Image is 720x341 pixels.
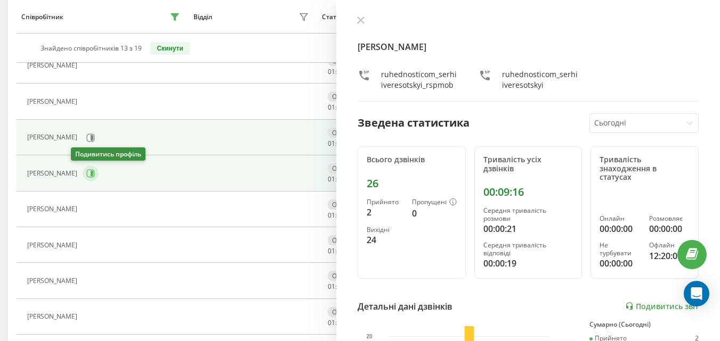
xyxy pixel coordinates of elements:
[483,186,573,198] div: 00:09:16
[483,155,573,173] div: Тривалість усіх дзвінків
[328,128,362,138] div: Офлайн
[328,92,362,102] div: Офлайн
[358,115,470,131] div: Зведена статистика
[367,234,403,246] div: 24
[150,42,189,55] button: Скинути
[27,242,80,249] div: [PERSON_NAME]
[328,319,353,327] div: : :
[27,205,80,213] div: [PERSON_NAME]
[600,155,690,182] div: Тривалість знаходження в статусах
[649,222,690,235] div: 00:00:00
[412,198,457,207] div: Пропущені
[649,215,690,222] div: Розмовляє
[328,140,353,147] div: : :
[600,215,640,222] div: Онлайн
[328,307,362,317] div: Офлайн
[328,68,353,76] div: : :
[625,302,699,311] a: Подивитись звіт
[367,226,403,234] div: Вихідні
[27,313,80,320] div: [PERSON_NAME]
[27,62,80,69] div: [PERSON_NAME]
[328,103,335,112] span: 01
[381,69,457,90] div: ruhednosticom_serhiiveresotskyi_rspmob
[358,300,452,313] div: Детальні дані дзвінків
[483,242,573,257] div: Середня тривалість відповіді
[589,321,699,328] div: Сумарно (Сьогодні)
[41,45,142,52] div: Знайдено співробітників 13 з 19
[328,283,353,290] div: : :
[366,334,373,339] text: 20
[483,207,573,222] div: Середня тривалість розмови
[322,13,343,21] div: Статус
[483,257,573,270] div: 00:00:19
[600,257,640,270] div: 00:00:00
[483,222,573,235] div: 00:00:21
[71,147,145,161] div: Подивитись профіль
[328,139,335,148] span: 01
[328,271,362,281] div: Офлайн
[328,246,335,255] span: 01
[328,176,353,183] div: : :
[328,174,335,184] span: 01
[328,163,362,173] div: Офлайн
[328,212,353,219] div: : :
[27,277,80,285] div: [PERSON_NAME]
[367,198,403,206] div: Прийнято
[649,242,690,249] div: Офлайн
[684,281,709,306] div: Open Intercom Messenger
[367,177,457,190] div: 26
[27,134,80,141] div: [PERSON_NAME]
[367,206,403,219] div: 2
[412,207,457,220] div: 0
[328,67,335,76] span: 01
[328,199,362,210] div: Офлайн
[328,211,335,220] span: 01
[328,282,335,291] span: 01
[193,13,212,21] div: Відділ
[27,170,80,177] div: [PERSON_NAME]
[27,98,80,105] div: [PERSON_NAME]
[502,69,578,90] div: ruhednosticom_serhiiveresotskyi
[358,40,699,53] h4: [PERSON_NAME]
[328,104,353,111] div: : :
[600,242,640,257] div: Не турбувати
[367,155,457,164] div: Всього дзвінків
[21,13,63,21] div: Співробітник
[600,222,640,235] div: 00:00:00
[328,247,353,255] div: : :
[328,318,335,327] span: 01
[649,249,690,262] div: 12:20:05
[328,235,362,245] div: Офлайн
